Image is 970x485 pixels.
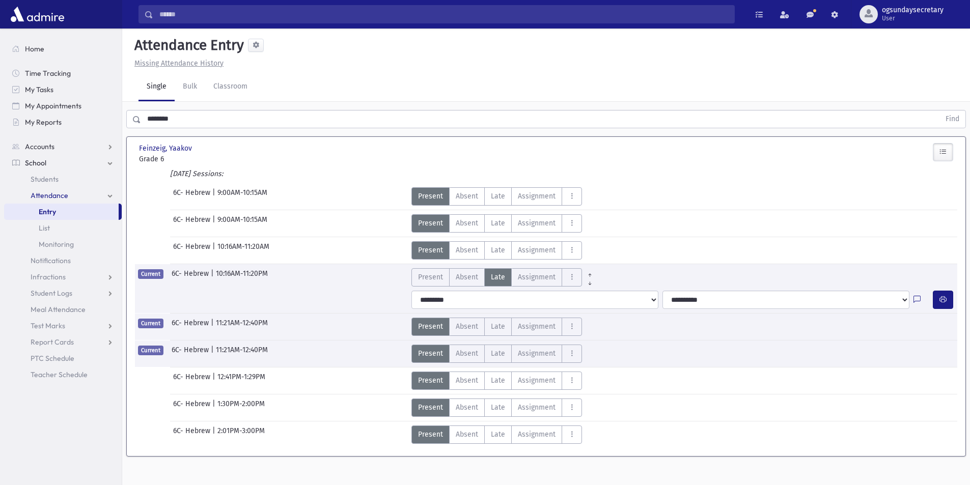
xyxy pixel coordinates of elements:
[582,276,598,284] a: All Later
[518,218,556,229] span: Assignment
[173,398,212,417] span: 6C- Hebrew
[212,372,217,390] span: |
[216,345,268,363] span: 11:21AM-12:40PM
[418,375,443,386] span: Present
[411,187,582,206] div: AttTypes
[153,5,734,23] input: Search
[411,241,582,260] div: AttTypes
[411,398,582,417] div: AttTypes
[418,402,443,413] span: Present
[31,256,71,265] span: Notifications
[31,272,66,281] span: Infractions
[25,44,44,53] span: Home
[138,269,163,279] span: Current
[518,375,556,386] span: Assignment
[31,191,68,200] span: Attendance
[4,334,122,350] a: Report Cards
[31,289,72,298] span: Student Logs
[491,402,505,413] span: Late
[491,218,505,229] span: Late
[134,59,224,68] u: Missing Attendance History
[456,348,478,359] span: Absent
[882,14,944,22] span: User
[138,319,163,328] span: Current
[25,69,71,78] span: Time Tracking
[25,142,54,151] span: Accounts
[491,375,505,386] span: Late
[25,101,81,110] span: My Appointments
[31,175,59,184] span: Students
[173,372,212,390] span: 6C- Hebrew
[172,318,211,336] span: 6C- Hebrew
[217,214,267,233] span: 9:00AM-10:15AM
[4,171,122,187] a: Students
[491,429,505,440] span: Late
[172,268,211,287] span: 6C- Hebrew
[411,318,582,336] div: AttTypes
[39,240,74,249] span: Monitoring
[491,245,505,255] span: Late
[8,4,67,24] img: AdmirePro
[4,65,122,81] a: Time Tracking
[411,372,582,390] div: AttTypes
[4,220,122,236] a: List
[205,73,256,101] a: Classroom
[217,372,265,390] span: 12:41PM-1:29PM
[4,366,122,383] a: Teacher Schedule
[25,118,62,127] span: My Reports
[212,214,217,233] span: |
[212,425,217,444] span: |
[491,272,505,282] span: Late
[411,268,598,287] div: AttTypes
[4,301,122,318] a: Meal Attendance
[211,268,216,287] span: |
[212,241,217,260] span: |
[39,223,50,233] span: List
[4,269,122,285] a: Infractions
[25,158,46,167] span: School
[4,98,122,114] a: My Appointments
[882,6,944,14] span: ogsundaysecretary
[491,191,505,202] span: Late
[518,348,556,359] span: Assignment
[170,169,223,178] i: [DATE] Sessions:
[418,272,443,282] span: Present
[25,85,53,94] span: My Tasks
[456,191,478,202] span: Absent
[456,272,478,282] span: Absent
[518,402,556,413] span: Assignment
[4,138,122,155] a: Accounts
[175,73,205,101] a: Bulk
[418,245,443,255] span: Present
[138,73,175,101] a: Single
[211,318,216,336] span: |
[418,429,443,440] span: Present
[217,425,265,444] span: 2:01PM-3:00PM
[4,41,122,57] a: Home
[173,425,212,444] span: 6C- Hebrew
[4,318,122,334] a: Test Marks
[456,375,478,386] span: Absent
[212,398,217,417] span: |
[173,241,212,260] span: 6C- Hebrew
[418,321,443,332] span: Present
[456,429,478,440] span: Absent
[456,321,478,332] span: Absent
[130,37,244,54] h5: Attendance Entry
[411,214,582,233] div: AttTypes
[4,236,122,252] a: Monitoring
[518,429,556,440] span: Assignment
[411,345,582,363] div: AttTypes
[418,218,443,229] span: Present
[491,348,505,359] span: Late
[139,154,266,164] span: Grade 6
[582,268,598,276] a: All Prior
[456,218,478,229] span: Absent
[4,350,122,366] a: PTC Schedule
[216,268,268,287] span: 10:16AM-11:20PM
[31,370,88,379] span: Teacher Schedule
[518,191,556,202] span: Assignment
[4,187,122,204] a: Attendance
[212,187,217,206] span: |
[456,402,478,413] span: Absent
